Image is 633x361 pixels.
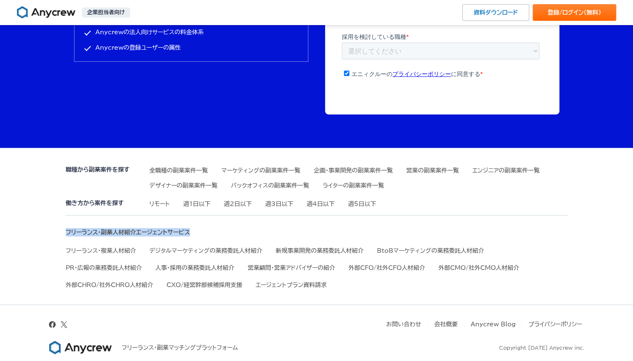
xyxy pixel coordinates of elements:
a: 登録/ログイン（無料） [533,4,616,21]
a: 週2日以下 [224,201,252,207]
a: お問い合わせ [386,321,421,327]
p: フリーランス・副業マッチングプラットフォーム [122,343,238,352]
p: 企業担当者向け [82,8,130,18]
a: 企画・事業開発の副業案件一覧 [314,168,393,173]
a: BtoBマーケティングの業務委託人材紹介 [377,248,484,254]
a: プライバシーポリシー [528,321,582,327]
span: エニィクルーの に同意する [10,209,141,216]
li: Anycrewの登録ユーザーの属性 [83,43,300,53]
a: 営業顧問・営業アドバイザーの紹介 [248,265,335,271]
a: フリーランス・複業人材紹介 [66,248,136,254]
a: マーケティングの副業案件一覧 [221,168,300,173]
a: 人事・採用の業務委託人材紹介 [155,265,234,271]
a: デザイナーの副業案件一覧 [149,183,218,188]
a: PR・広報の業務委託人材紹介 [66,265,142,271]
img: Anycrew [17,6,75,19]
h3: フリーランス・副業人材紹介エージェントサービス [66,228,568,236]
span: （無料） [584,10,601,15]
a: 外部CFO/社外CFO人材紹介 [349,265,425,271]
a: Anycrew Blog [471,321,515,327]
a: ライターの副業案件一覧 [323,183,384,188]
a: プライバシーポリシー [51,209,109,216]
a: 外部CMO/社外CMO人材紹介 [438,265,519,271]
h3: 職種から副業案件を探す [66,167,149,173]
a: 新規事業開発の業務委託人材紹介 [276,248,364,254]
a: 全職種の副業案件一覧 [149,168,208,173]
a: エージェントプラン資料請求 [256,282,327,288]
a: バックオフィスの副業案件一覧 [231,183,309,188]
li: Anycrewの法人向けサービスの料金体系 [83,27,300,38]
h3: 働き方から案件を探す [66,200,149,206]
a: 週5日以下 [348,201,376,207]
a: デジタルマーケティングの業務委託人材紹介 [149,248,262,254]
a: リモート [149,201,170,207]
a: 外部CHRO/社外CHRO人材紹介 [66,282,153,288]
a: 会社概要 [434,321,458,327]
a: 営業の副業案件一覧 [406,168,459,173]
input: エニィクルーのプライバシーポリシーに同意する* [2,209,8,215]
a: CXO/経営幹部候補採用支援 [167,282,242,288]
a: 週4日以下 [307,201,335,207]
a: エンジニアの副業案件一覧 [472,168,540,173]
a: 週3日以下 [265,201,293,207]
a: 資料ダウンロード [462,4,529,21]
p: Copyright [DATE] Anycrew inc. [499,344,584,351]
a: 週1日以下 [183,201,210,207]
